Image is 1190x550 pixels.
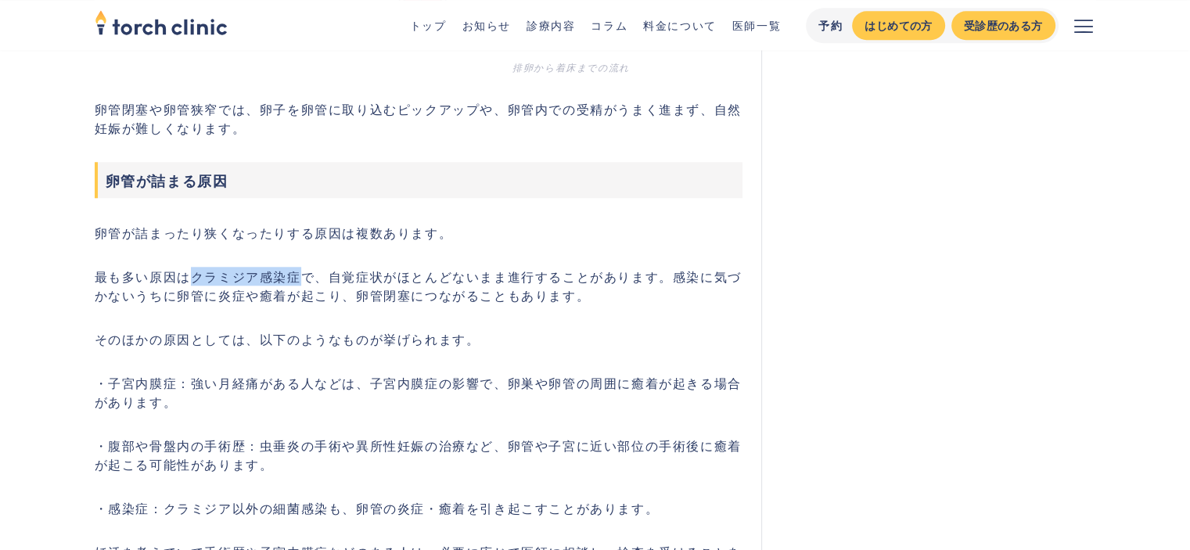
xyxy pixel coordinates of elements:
[95,5,228,39] img: torch clinic
[852,11,944,40] a: はじめての方
[95,162,743,198] h3: 卵管が詰まる原因
[964,17,1043,34] div: 受診歴のある方
[951,11,1055,40] a: 受診歴のある方
[95,498,743,517] p: ・感染症：クラミジア以外の細菌感染も、卵管の炎症・癒着を引き起こすことがあります。
[207,60,630,74] figcaption: 排卵から着床までの流れ
[643,17,717,33] a: 料金について
[410,17,447,33] a: トップ
[95,267,743,304] p: 最も多い原因はクラミジア感染症で、自覚症状がほとんどないまま進行することがあります。感染に気づかないうちに卵管に炎症や癒着が起こり、卵管閉塞につながることもあります。
[95,436,743,473] p: ・腹部や骨盤内の手術歴：虫垂炎の手術や異所性妊娠の治療など、卵管や子宮に近い部位の手術後に癒着が起こる可能性があります。
[462,17,510,33] a: お知らせ
[95,373,743,411] p: ・子宮内膜症：強い月経痛がある人などは、子宮内膜症の影響で、卵巣や卵管の周囲に癒着が起きる場合があります。
[527,17,575,33] a: 診療内容
[95,329,743,348] p: そのほかの原因としては、以下のようなものが挙げられます。
[818,17,843,34] div: 予約
[95,11,228,39] a: home
[95,223,743,242] p: 卵管が詰まったり狭くなったりする原因は複数あります。
[591,17,627,33] a: コラム
[732,17,781,33] a: 医師一覧
[95,99,743,137] p: 卵管閉塞や卵管狭窄では、卵子を卵管に取り込むピックアップや、卵管内での受精がうまく進まず、自然妊娠が難しくなります。
[865,17,932,34] div: はじめての方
